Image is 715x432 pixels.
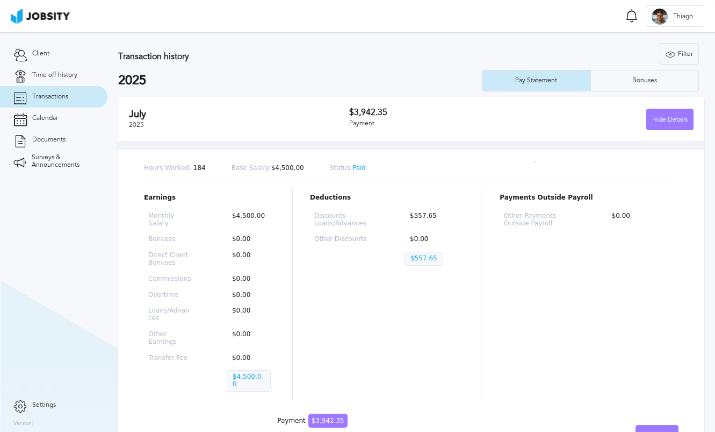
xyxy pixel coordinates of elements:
[227,275,271,283] p: $0.00
[405,236,460,243] p: $0.00
[310,194,465,202] p: Deductions
[405,213,460,228] p: $557.65
[227,307,271,322] p: $0.00
[148,275,192,283] p: Commissions
[330,165,366,172] p: Paid
[32,93,68,101] span: Transactions
[232,164,271,172] span: Base Salary:
[118,73,482,88] h2: 2025
[148,355,192,362] p: Transfer Fee
[646,109,694,130] button: Hide Details
[668,13,698,20] span: Thiago
[227,370,271,392] p: $4,500.00
[277,417,347,425] div: Payment
[148,307,192,322] p: Loans/Advances
[314,236,370,243] p: Other Discounts
[32,401,56,409] span: Settings
[504,213,572,228] p: Other Payments Outside Payroll
[647,109,693,131] div: Hide Details
[660,44,698,65] div: Filter
[330,164,352,172] span: Status:
[227,292,271,299] p: $0.00
[32,72,77,79] span: Time off history
[148,292,192,299] p: Overtime
[349,120,521,128] div: Payment
[148,331,192,346] p: Other Earnings
[144,165,206,172] p: 184
[148,236,192,243] p: Bonuses
[627,77,662,84] div: Bonuses
[32,115,58,122] span: Calendar
[129,109,349,120] h2: July
[11,9,70,24] img: ab4bad089aa723f57921c736e9817d99.png
[129,121,144,129] span: 2025
[32,154,94,169] span: Surveys & Announcements
[227,236,271,243] p: $0.00
[646,5,704,27] button: TThiago
[144,164,191,172] span: Hours Worked:
[606,213,674,228] p: $0.00
[349,108,521,117] h3: $3,942.35
[510,77,562,84] div: Pay Statement
[227,331,271,346] p: $0.00
[32,50,49,58] span: Client
[148,213,192,228] p: Monthly Salary
[500,194,678,202] p: Payments Outside Payroll
[590,70,699,91] button: Bonuses
[144,194,275,202] p: Earnings
[314,213,370,228] p: Discounts Loans/Advances
[308,414,348,428] span: $3,942.35
[227,213,271,228] p: $4,500.00
[148,252,192,267] p: Direct Client Bonuses
[227,355,271,362] p: $0.00
[118,52,435,61] h3: Transaction history
[660,43,699,65] button: Filter
[227,252,271,267] p: $0.00
[652,9,668,25] div: T
[232,165,304,172] p: $4,500.00
[32,136,66,144] span: Documents
[13,421,33,427] label: Version:
[405,252,443,266] p: $557.65
[482,70,590,91] button: Pay Statement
